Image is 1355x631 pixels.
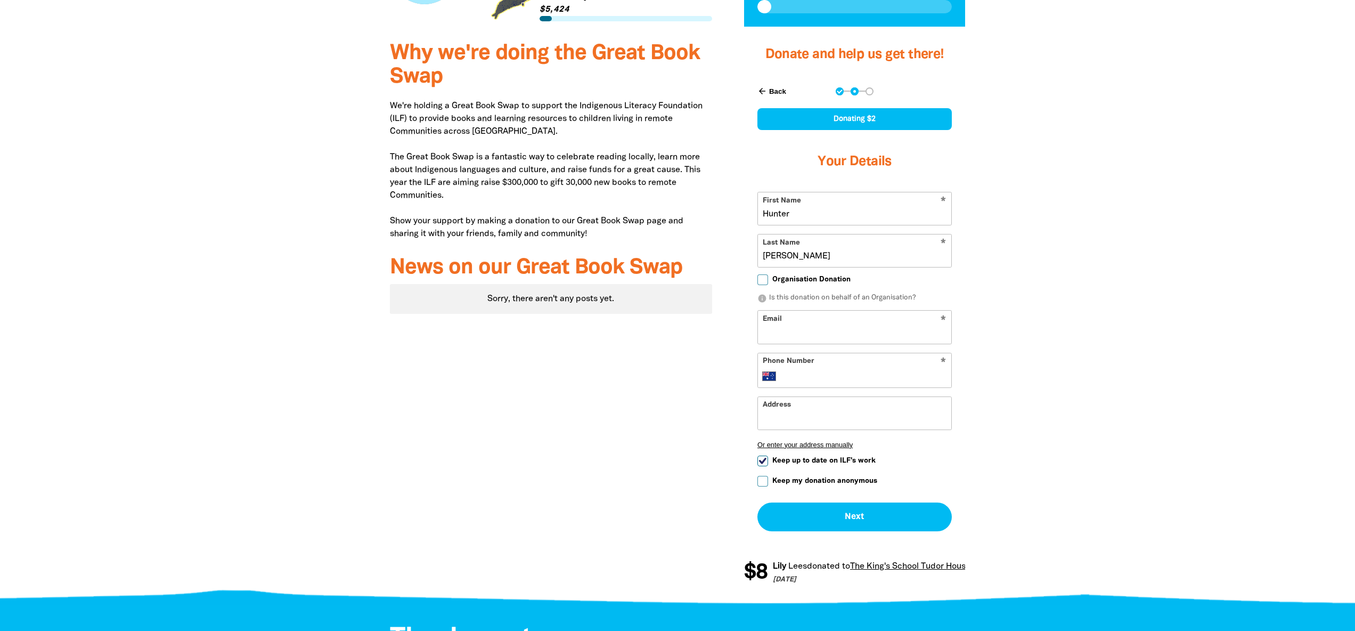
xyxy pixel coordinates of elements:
[765,48,944,61] span: Donate and help us get there!
[772,456,876,466] span: Keep up to date on ILF's work
[757,476,768,487] input: Keep my donation anonymous
[802,563,845,570] span: donated to
[757,294,767,303] i: info
[757,503,952,531] button: Next
[757,456,768,466] input: Keep up to date on ILF's work
[941,358,946,368] i: Required
[744,556,965,590] div: Donation stream
[757,274,768,285] input: Organisation Donation
[390,44,700,87] span: Why we're doing the Great Book Swap
[836,87,844,95] button: Navigate to step 1 of 3 to enter your donation amount
[768,563,781,570] em: Lily
[772,476,877,486] span: Keep my donation anonymous
[390,100,712,240] p: We're holding a Great Book Swap to support the Indigenous Literacy Foundation (ILF) to provide bo...
[739,562,762,584] span: $8
[851,87,859,95] button: Navigate to step 2 of 3 to enter your details
[772,274,851,285] span: Organisation Donation
[757,141,952,183] h3: Your Details
[757,86,767,96] i: arrow_back
[390,256,712,280] h3: News on our Great Book Swap
[845,563,1035,570] a: The King's School Tudor House Great Book Swap
[390,284,712,314] div: Sorry, there aren't any posts yet.
[757,293,952,304] p: Is this donation on behalf of an Organisation?
[768,575,1035,586] p: [DATE]
[866,87,874,95] button: Navigate to step 3 of 3 to enter your payment details
[753,82,790,100] button: Back
[757,108,952,130] div: Donating $2
[390,284,712,314] div: Paginated content
[783,563,802,570] em: Lees
[757,441,952,449] button: Or enter your address manually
